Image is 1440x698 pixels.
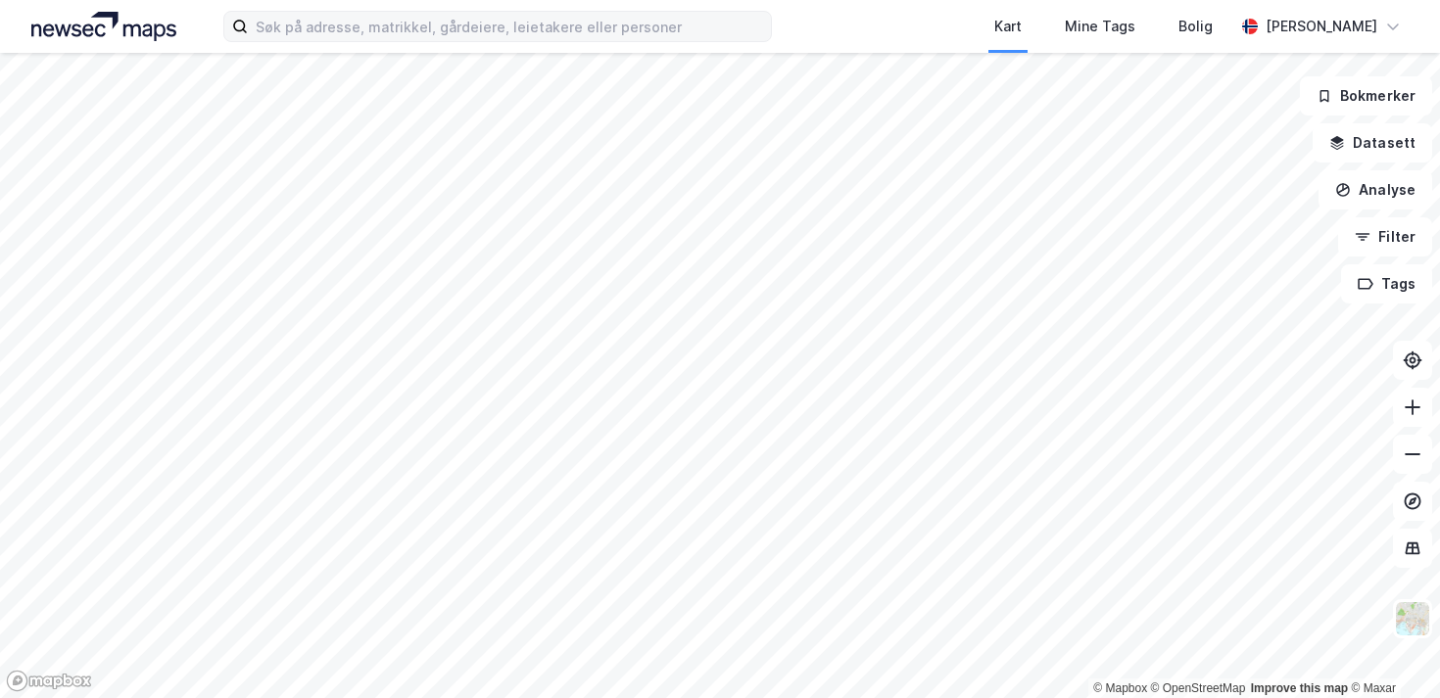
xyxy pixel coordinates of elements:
[248,12,771,41] input: Søk på adresse, matrikkel, gårdeiere, leietakere eller personer
[31,12,176,41] img: logo.a4113a55bc3d86da70a041830d287a7e.svg
[6,670,92,692] a: Mapbox homepage
[1342,604,1440,698] iframe: Chat Widget
[1394,600,1431,637] img: Z
[1178,15,1213,38] div: Bolig
[1338,217,1432,256] button: Filter
[1065,15,1135,38] div: Mine Tags
[1151,681,1246,695] a: OpenStreetMap
[1341,264,1432,303] button: Tags
[1251,681,1348,695] a: Improve this map
[1300,76,1432,116] button: Bokmerker
[1266,15,1377,38] div: [PERSON_NAME]
[1342,604,1440,698] div: Kontrollprogram for chat
[994,15,1022,38] div: Kart
[1319,170,1432,209] button: Analyse
[1313,123,1432,163] button: Datasett
[1093,681,1147,695] a: Mapbox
